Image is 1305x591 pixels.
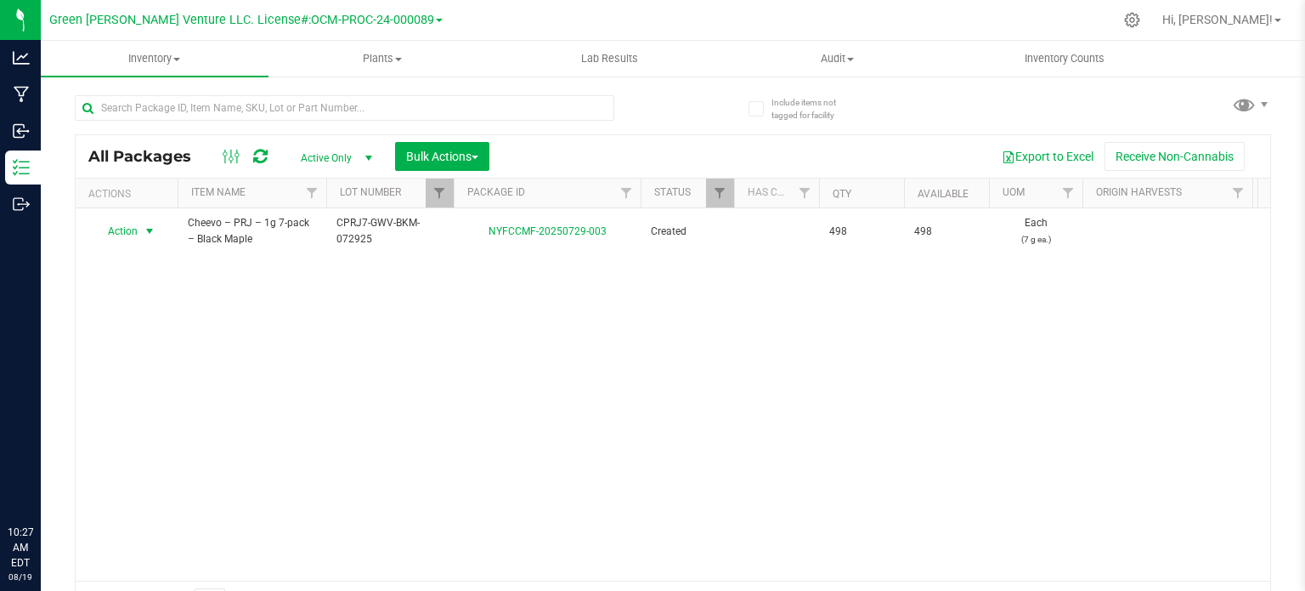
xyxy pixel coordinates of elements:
span: Plants [269,51,495,66]
span: Inventory Counts [1002,51,1127,66]
span: Green [PERSON_NAME] Venture LLC. License#:OCM-PROC-24-000089 [49,13,434,27]
a: Filter [298,179,326,207]
span: select [139,219,161,243]
inline-svg: Analytics [13,49,30,66]
inline-svg: Manufacturing [13,86,30,103]
a: Filter [706,179,734,207]
a: Plants [268,41,496,77]
span: CPRJ7-GWV-BKM-072925 [336,215,443,247]
a: Lab Results [496,41,724,77]
span: Each [999,215,1072,247]
span: Action [93,219,138,243]
a: UOM [1003,186,1025,198]
span: Inventory [41,51,268,66]
a: Filter [1224,179,1252,207]
a: Available [918,188,969,200]
a: Inventory [41,41,268,77]
span: Include items not tagged for facility [771,96,856,122]
button: Export to Excel [991,142,1104,171]
inline-svg: Inbound [13,122,30,139]
a: NYFCCMF-20250729-003 [489,225,607,237]
input: Search Package ID, Item Name, SKU, Lot or Part Number... [75,95,614,121]
span: All Packages [88,147,208,166]
span: Created [651,224,724,240]
inline-svg: Outbound [13,196,30,213]
span: Lab Results [558,51,661,66]
th: Has COA [734,179,819,208]
a: Filter [1054,179,1082,207]
a: Origin Harvests [1096,186,1182,198]
p: 10:27 AM EDT [8,525,33,571]
span: Bulk Actions [406,150,478,163]
p: 08/19 [8,571,33,583]
span: 498 [829,224,894,240]
iframe: Resource center [17,455,68,506]
div: Actions [88,188,171,200]
a: Inventory Counts [951,41,1178,77]
span: 498 [914,224,979,240]
div: Manage settings [1121,12,1143,28]
a: Status [654,186,691,198]
a: Filter [426,179,454,207]
a: Item Name [191,186,246,198]
a: Filter [613,179,641,207]
p: (7 g ea.) [999,231,1072,247]
button: Receive Non-Cannabis [1104,142,1245,171]
inline-svg: Inventory [13,159,30,176]
span: Hi, [PERSON_NAME]! [1162,13,1273,26]
span: Audit [724,51,950,66]
span: Cheevo – PRJ – 1g 7-pack – Black Maple [188,215,316,247]
a: Audit [723,41,951,77]
a: Qty [833,188,851,200]
a: Filter [791,179,819,207]
button: Bulk Actions [395,142,489,171]
a: Lot Number [340,186,401,198]
a: Package ID [467,186,525,198]
iframe: Resource center unread badge [50,452,71,473]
